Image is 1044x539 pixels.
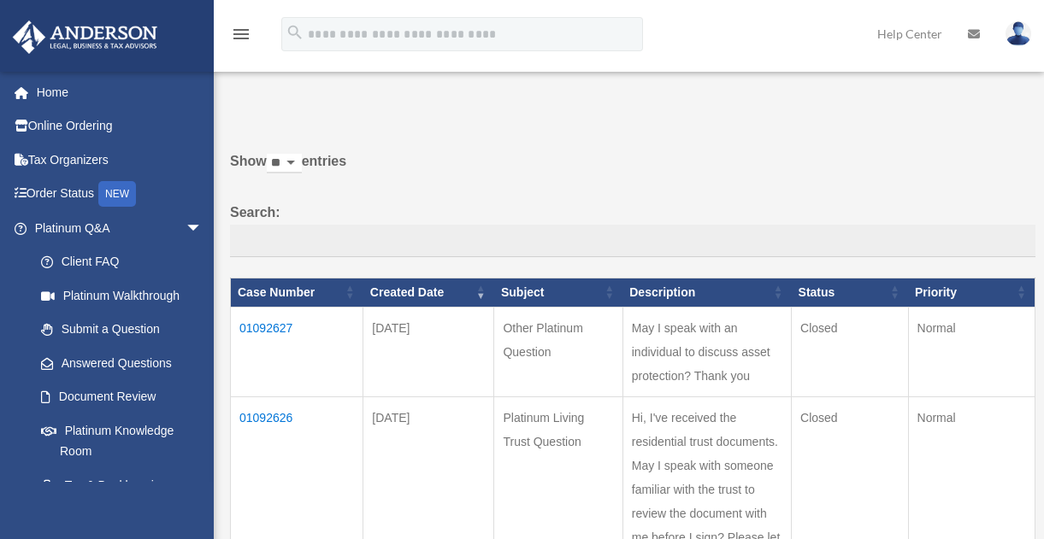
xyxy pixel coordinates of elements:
img: Anderson Advisors Platinum Portal [8,21,162,54]
td: Normal [908,307,1035,396]
span: arrow_drop_down [186,211,220,246]
a: Platinum Knowledge Room [24,413,220,468]
td: 01092627 [231,307,363,396]
a: Order StatusNEW [12,177,228,212]
a: Tax Organizers [12,143,228,177]
a: Answered Questions [24,346,211,380]
label: Show entries [230,149,1035,190]
th: Status: activate to sort column ascending [792,278,908,307]
td: [DATE] [363,307,494,396]
a: Home [12,75,228,109]
a: Client FAQ [24,245,220,279]
th: Description: activate to sort column ascending [622,278,791,307]
td: Other Platinum Question [494,307,622,396]
a: Document Review [24,380,220,414]
i: menu [231,24,251,44]
a: Online Ordering [12,109,228,144]
i: search [286,23,304,42]
img: User Pic [1006,21,1031,46]
td: May I speak with an individual to discuss asset protection? Thank you [622,307,791,396]
div: NEW [98,181,136,207]
th: Subject: activate to sort column ascending [494,278,622,307]
td: Closed [792,307,908,396]
input: Search: [230,225,1035,257]
th: Case Number: activate to sort column ascending [231,278,363,307]
a: Tax & Bookkeeping Packages [24,468,220,523]
a: Submit a Question [24,313,220,347]
th: Priority: activate to sort column ascending [908,278,1035,307]
a: menu [231,30,251,44]
th: Created Date: activate to sort column ascending [363,278,494,307]
label: Search: [230,201,1035,257]
select: Showentries [267,154,302,173]
a: Platinum Walkthrough [24,278,220,313]
a: Platinum Q&Aarrow_drop_down [12,211,220,245]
